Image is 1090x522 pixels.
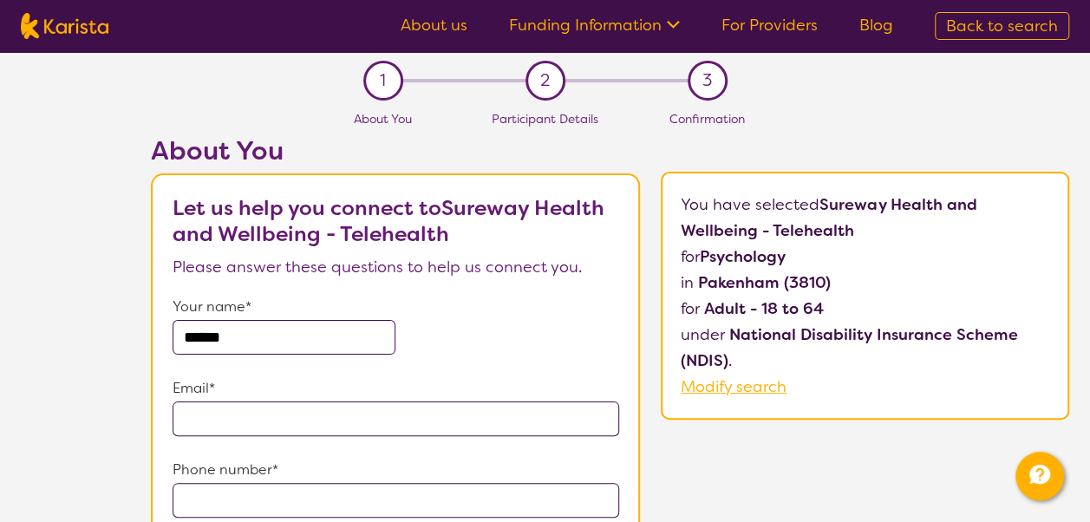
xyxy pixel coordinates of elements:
span: About You [354,111,412,127]
a: For Providers [721,15,818,36]
p: Your name* [173,294,619,320]
p: Phone number* [173,457,619,483]
span: 2 [540,68,550,94]
h2: About You [151,135,640,166]
b: Sureway Health and Wellbeing - Telehealth [681,194,976,241]
b: Let us help you connect to Sureway Health and Wellbeing - Telehealth [173,194,604,248]
p: for [681,296,1049,322]
a: Funding Information [509,15,680,36]
span: Participant Details [492,111,598,127]
a: About us [401,15,467,36]
a: Blog [859,15,893,36]
span: Back to search [946,16,1058,36]
b: Adult - 18 to 64 [704,298,824,319]
p: under . [681,322,1049,374]
span: Confirmation [669,111,745,127]
button: Channel Menu [1015,452,1064,500]
b: National Disability Insurance Scheme (NDIS) [681,324,1017,371]
a: Back to search [935,12,1069,40]
span: 1 [380,68,386,94]
img: Karista logo [21,13,108,39]
b: Pakenham (3810) [698,272,831,293]
p: Please answer these questions to help us connect you. [173,254,619,280]
a: Modify search [681,376,786,397]
p: in [681,270,1049,296]
p: Email* [173,375,619,401]
span: 3 [702,68,712,94]
p: for [681,244,1049,270]
p: You have selected [681,192,1049,400]
b: Psychology [700,246,786,267]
